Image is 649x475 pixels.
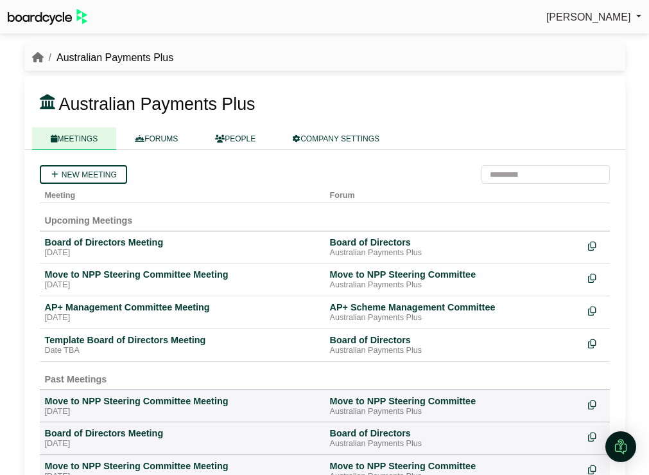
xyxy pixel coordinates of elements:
[330,301,578,313] div: AP+ Scheme Management Committee
[546,12,631,22] span: [PERSON_NAME]
[588,334,605,352] div: Make a copy
[330,237,578,248] div: Board of Directors
[58,94,255,114] span: Australian Payments Plus
[45,427,320,439] div: Board of Directors Meeting
[45,269,320,291] a: Move to NPP Steering Committee Meeting [DATE]
[45,237,320,258] a: Board of Directors Meeting [DATE]
[588,269,605,286] div: Make a copy
[330,269,578,280] div: Move to NPP Steering Committee
[325,184,583,202] th: Forum
[40,202,610,231] td: Upcoming Meetings
[40,184,325,202] th: Meeting
[605,431,636,462] div: Open Intercom Messenger
[330,334,578,346] div: Board of Directors
[45,395,320,407] div: Move to NPP Steering Committee Meeting
[40,165,127,184] a: New meeting
[330,334,578,356] a: Board of Directors Australian Payments Plus
[45,301,320,323] a: AP+ Management Committee Meeting [DATE]
[45,407,320,417] div: [DATE]
[330,248,578,258] div: Australian Payments Plus
[45,301,320,313] div: AP+ Management Committee Meeting
[45,395,320,417] a: Move to NPP Steering Committee Meeting [DATE]
[330,395,578,417] a: Move to NPP Steering Committee Australian Payments Plus
[8,9,87,25] img: BoardcycleBlackGreen-aaafeed430059cb809a45853b8cf6d952af9d84e6e89e1f1685b34bfd5cb7d64.svg
[330,407,578,417] div: Australian Payments Plus
[588,395,605,413] div: Make a copy
[45,280,320,291] div: [DATE]
[330,280,578,291] div: Australian Payments Plus
[116,127,196,150] a: FORUMS
[588,301,605,319] div: Make a copy
[330,395,578,407] div: Move to NPP Steering Committee
[330,313,578,323] div: Australian Payments Plus
[546,9,641,26] a: [PERSON_NAME]
[45,313,320,323] div: [DATE]
[45,439,320,449] div: [DATE]
[45,334,320,346] div: Template Board of Directors Meeting
[330,427,578,439] div: Board of Directors
[45,248,320,258] div: [DATE]
[45,346,320,356] div: Date TBA
[45,427,320,449] a: Board of Directors Meeting [DATE]
[196,127,274,150] a: PEOPLE
[44,49,174,66] li: Australian Payments Plus
[32,127,117,150] a: MEETINGS
[40,361,610,390] td: Past Meetings
[32,49,174,66] nav: breadcrumb
[330,427,578,449] a: Board of Directors Australian Payments Plus
[45,334,320,356] a: Template Board of Directors Meeting Date TBA
[330,237,578,258] a: Board of Directors Australian Payments Plus
[330,301,578,323] a: AP+ Scheme Management Committee Australian Payments Plus
[330,460,578,472] div: Move to NPP Steering Committee
[45,237,320,248] div: Board of Directors Meeting
[588,427,605,445] div: Make a copy
[274,127,398,150] a: COMPANY SETTINGS
[330,346,578,356] div: Australian Payments Plus
[330,269,578,291] a: Move to NPP Steering Committee Australian Payments Plus
[588,237,605,254] div: Make a copy
[330,439,578,449] div: Australian Payments Plus
[45,269,320,280] div: Move to NPP Steering Committee Meeting
[45,460,320,472] div: Move to NPP Steering Committee Meeting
